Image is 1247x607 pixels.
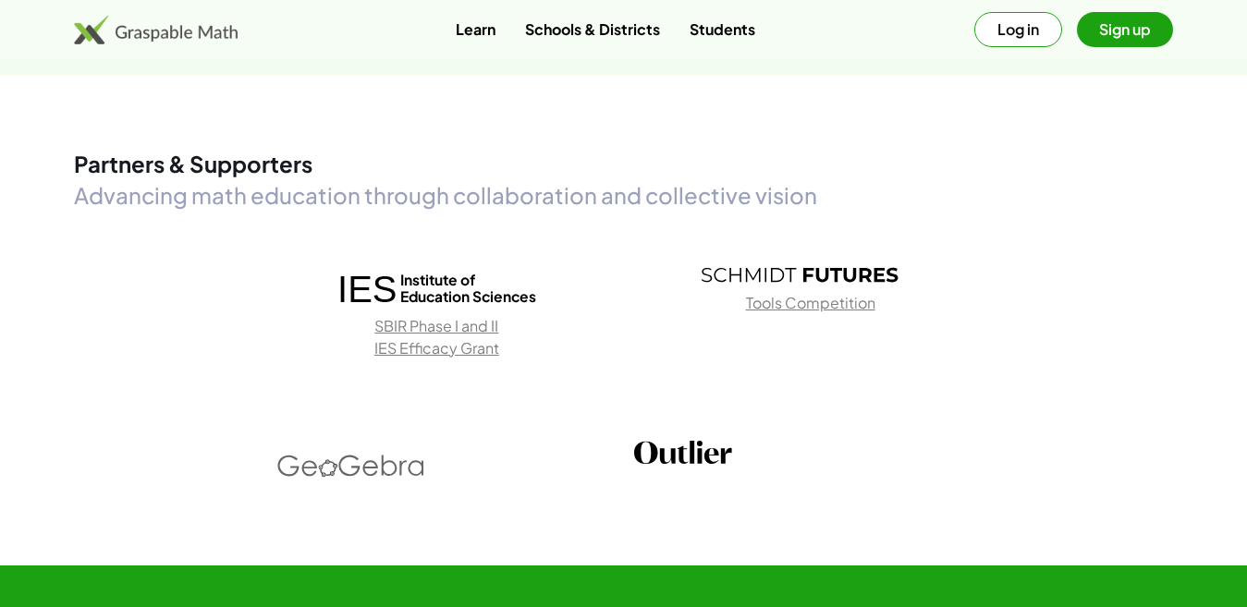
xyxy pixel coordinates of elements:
h3: Advancing math education through collaboration and collective vision [74,180,1173,212]
a: Schmidt Futures logo [701,261,899,288]
a: GeoGebra logo [261,441,612,492]
button: Log in [974,12,1062,47]
a: Outlier logo [634,441,985,464]
span: Institute of Education Sciences [400,272,536,303]
h2: Partners & Supporters [74,149,1173,180]
a: IESInstitute ofEducation Sciences [337,260,536,315]
a: Students [675,12,770,46]
a: Schools & Districts [510,12,675,46]
a: Tools Competition [746,293,875,312]
span: IES [337,267,397,311]
button: Sign up [1077,12,1173,47]
a: Learn [441,12,510,46]
a: IES Efficacy Grant [374,338,499,358]
a: SBIR Phase I and II [374,316,498,335]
